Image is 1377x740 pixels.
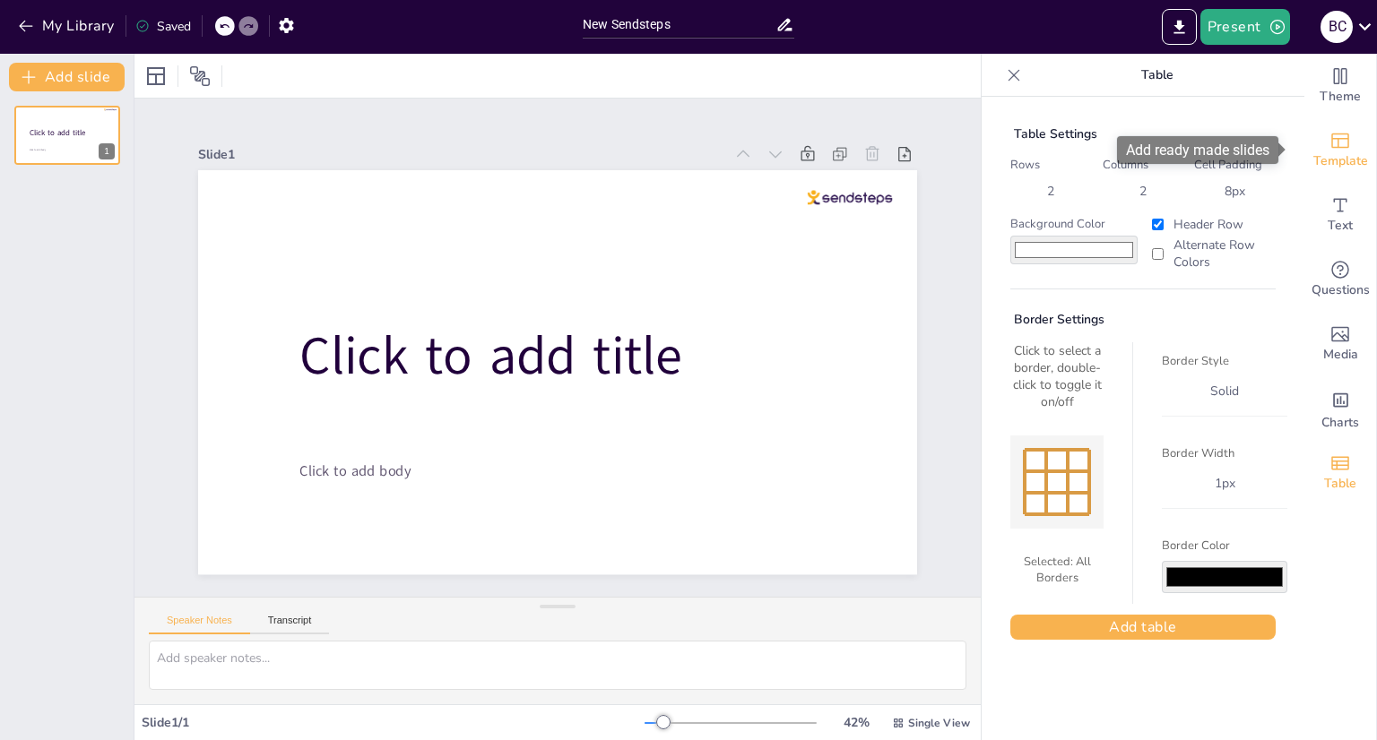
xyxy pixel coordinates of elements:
[1010,615,1276,640] button: Add table
[1162,445,1287,461] label: Border Width
[1162,538,1287,554] label: Border Color
[1087,450,1091,514] div: Right Border (Double-click to toggle)
[1194,157,1276,173] label: Cell Padding
[142,714,645,731] div: Slide 1 / 1
[1010,342,1104,410] div: Click to select a border, double-click to toggle it on/off
[1313,151,1368,171] span: Template
[1162,353,1287,369] label: Border Style
[1148,216,1276,233] label: Header Row
[1320,87,1361,107] span: Theme
[1304,441,1376,505] div: Add a table
[1323,345,1358,365] span: Media
[1040,183,1061,200] div: 2
[1103,157,1184,173] label: Columns
[287,434,399,465] span: Click to add body
[1025,469,1089,473] div: Inner Horizontal Borders (Double-click to toggle)
[1025,491,1089,495] div: Inner Horizontal Borders (Double-click to toggle)
[1162,9,1197,45] button: Export to PowerPoint
[1304,54,1376,118] div: Change the overall theme
[1044,450,1048,514] div: Inner Vertical Borders (Double-click to toggle)
[1023,450,1026,514] div: Left Border (Double-click to toggle)
[1312,280,1370,300] span: Questions
[14,106,120,165] div: 1
[1324,474,1356,494] span: Table
[9,63,125,91] button: Add slide
[1321,11,1353,43] div: B C
[1066,450,1070,514] div: Inner Vertical Borders (Double-click to toggle)
[1148,237,1276,271] label: Alternate Row Colors
[189,65,211,87] span: Position
[1304,247,1376,312] div: Get real-time input from your audience
[835,714,878,731] div: 42 %
[1304,312,1376,376] div: Add images, graphics, shapes or video
[1304,376,1376,441] div: Add charts and graphs
[1010,311,1276,328] div: Border Settings
[1010,216,1138,232] label: Background Color
[1117,136,1278,164] div: Add ready made slides
[1217,183,1252,200] div: 8 px
[1152,248,1164,260] input: Alternate Row Colors
[142,62,170,90] div: Layout
[30,128,86,139] span: Click to add title
[1010,157,1092,173] label: Rows
[1028,54,1286,97] p: Table
[250,615,330,634] button: Transcript
[1304,118,1376,183] div: Add ready made slides
[297,294,685,405] span: Click to add title
[1321,9,1353,45] button: B C
[1200,9,1290,45] button: Present
[1010,546,1104,593] div: Selected: All Borders
[1328,216,1353,236] span: Text
[30,149,46,151] span: Click to add body
[149,615,250,634] button: Speaker Notes
[1132,183,1154,200] div: 2
[1199,379,1250,403] div: solid
[1025,512,1089,516] div: Bottom Border (Double-click to toggle)
[908,716,970,730] span: Single View
[1321,413,1359,433] span: Charts
[583,12,775,38] input: Insert title
[1152,219,1164,230] input: Header Row
[1204,471,1246,495] div: 1 px
[1010,125,1276,142] div: Table Settings
[135,18,191,35] div: Saved
[220,109,744,181] div: Slide 1
[1304,183,1376,247] div: Add text boxes
[1025,448,1089,452] div: Top Border (Double-click to toggle)
[13,12,122,40] button: My Library
[99,143,115,159] div: 1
